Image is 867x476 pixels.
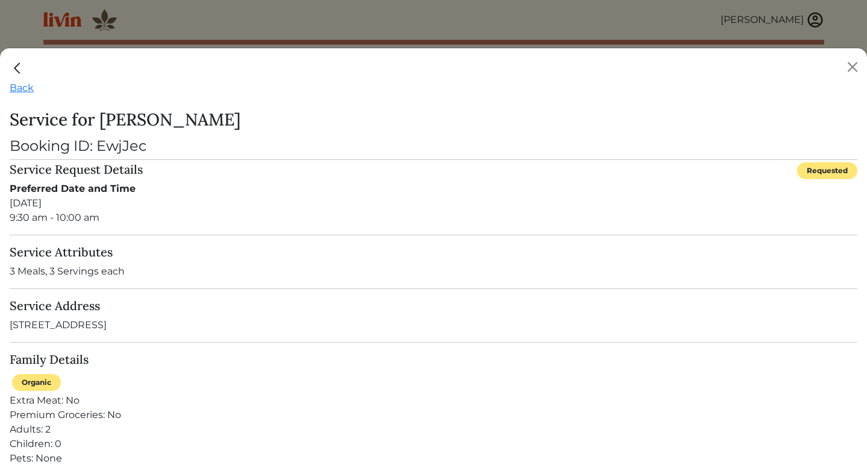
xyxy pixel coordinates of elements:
[12,374,61,391] div: Organic
[10,422,857,466] div: Adults: 2 Children: 0 Pets: None
[10,299,857,332] div: [STREET_ADDRESS]
[10,183,136,194] strong: Preferred Date and Time
[10,60,25,76] img: back_caret-0738dc900bf9763b5e5a40894073b948e17d9601fd527fca9689b06ce300169f.svg
[10,182,857,225] div: [DATE] 9:30 am - 10:00 am
[10,110,857,130] h3: Service for [PERSON_NAME]
[10,408,857,422] div: Premium Groceries: No
[10,82,34,94] a: Back
[10,352,857,367] h5: Family Details
[10,162,143,177] h5: Service Request Details
[10,264,857,279] p: 3 Meals, 3 Servings each
[10,135,857,157] div: Booking ID: EwjJec
[10,59,25,74] a: Close
[10,245,857,259] h5: Service Attributes
[10,299,857,313] h5: Service Address
[10,393,857,408] div: Extra Meat: No
[843,57,862,77] button: Close
[797,162,857,179] div: Requested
